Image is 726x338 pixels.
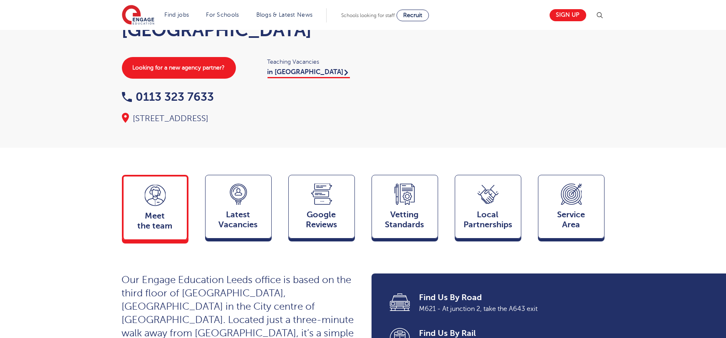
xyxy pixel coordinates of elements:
div: [STREET_ADDRESS] [122,113,355,124]
a: in [GEOGRAPHIC_DATA] [268,68,350,78]
a: GoogleReviews [288,175,355,242]
a: Sign up [550,9,586,21]
a: Blogs & Latest News [256,12,313,18]
span: Google Reviews [293,210,350,230]
span: Schools looking for staff [341,12,395,18]
a: 0113 323 7633 [122,90,214,103]
a: VettingStandards [372,175,438,242]
span: Meet the team [128,211,183,231]
a: Meetthe team [122,175,188,244]
a: Recruit [396,10,429,21]
img: Engage Education [122,5,154,26]
span: Local Partnerships [459,210,517,230]
span: Service Area [543,210,600,230]
a: Looking for a new agency partner? [122,57,236,79]
span: Latest Vacancies [210,210,267,230]
a: LatestVacancies [205,175,272,242]
span: Recruit [403,12,422,18]
span: Vetting Standards [376,210,434,230]
span: Find Us By Road [419,292,593,303]
a: Local Partnerships [455,175,521,242]
span: Teaching Vacancies [268,57,355,67]
a: For Schools [206,12,239,18]
span: M621 - At junction 2, take the A643 exit [419,303,593,314]
a: Find jobs [165,12,189,18]
a: ServiceArea [538,175,605,242]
